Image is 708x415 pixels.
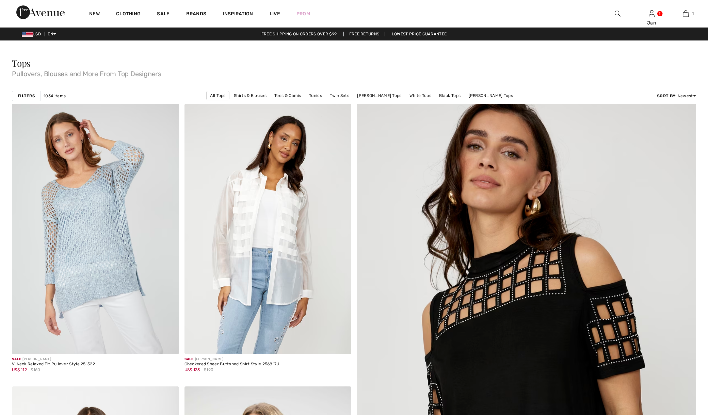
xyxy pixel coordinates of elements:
[657,93,696,99] div: : Newest
[16,5,65,19] img: 1ère Avenue
[615,10,621,18] img: search the website
[48,32,56,36] span: EN
[206,91,229,100] a: All Tops
[270,10,280,17] a: Live
[18,93,35,99] strong: Filters
[31,367,40,373] span: $160
[12,362,95,367] div: V-Neck Relaxed Fit Pullover Style 251522
[22,32,44,36] span: USD
[683,10,689,18] img: My Bag
[186,11,207,18] a: Brands
[157,11,170,18] a: Sale
[116,11,141,18] a: Clothing
[184,104,352,354] img: Checkered Sheer Buttoned Shirt Style 256817U. Off White
[296,10,310,17] a: Prom
[184,362,279,367] div: Checkered Sheer Buttoned Shirt Style 256817U
[465,91,516,100] a: [PERSON_NAME] Tops
[635,19,668,27] div: Jan
[12,68,696,77] span: Pullovers, Blouses and More From Top Designers
[22,32,33,37] img: US Dollar
[692,11,694,17] span: 1
[89,11,100,18] a: New
[12,357,21,361] span: Sale
[184,367,200,372] span: US$ 133
[343,32,385,36] a: Free Returns
[12,104,179,354] img: V-Neck Relaxed Fit Pullover Style 251522. Light Blue
[184,357,194,361] span: Sale
[386,32,452,36] a: Lowest Price Guarantee
[669,10,702,18] a: 1
[326,91,353,100] a: Twin Sets
[256,32,342,36] a: Free shipping on orders over $99
[230,91,270,100] a: Shirts & Blouses
[12,357,95,362] div: [PERSON_NAME]
[649,10,655,18] img: My Info
[12,57,31,69] span: Tops
[664,364,701,381] iframe: Opens a widget where you can find more information
[223,11,253,18] span: Inspiration
[354,91,405,100] a: [PERSON_NAME] Tops
[184,357,279,362] div: [PERSON_NAME]
[649,10,655,17] a: Sign In
[406,91,435,100] a: White Tops
[657,94,675,98] strong: Sort By
[306,91,325,100] a: Tunics
[271,91,305,100] a: Tees & Camis
[436,91,464,100] a: Black Tops
[204,367,213,373] span: $190
[44,93,66,99] span: 1034 items
[12,367,27,372] span: US$ 112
